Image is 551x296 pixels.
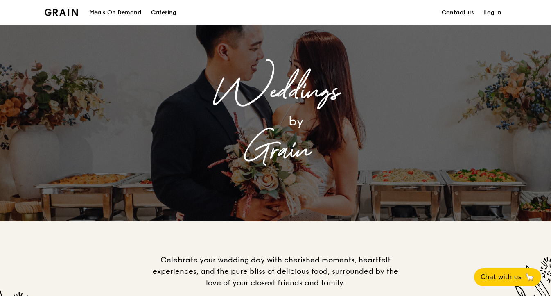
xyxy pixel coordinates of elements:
div: Weddings [112,73,439,110]
a: Contact us [437,0,479,25]
button: Chat with us🦙 [474,268,541,286]
div: Grain [112,132,439,169]
a: Catering [146,0,181,25]
div: Catering [151,0,176,25]
div: by [153,110,439,132]
a: Log in [479,0,506,25]
span: 🦙 [525,272,535,282]
span: Chat with us [481,272,522,282]
div: Celebrate your wedding day with cherished moments, heartfelt experiences, and the pure bliss of d... [149,254,402,289]
div: Meals On Demand [89,0,141,25]
img: Grain [45,9,78,16]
